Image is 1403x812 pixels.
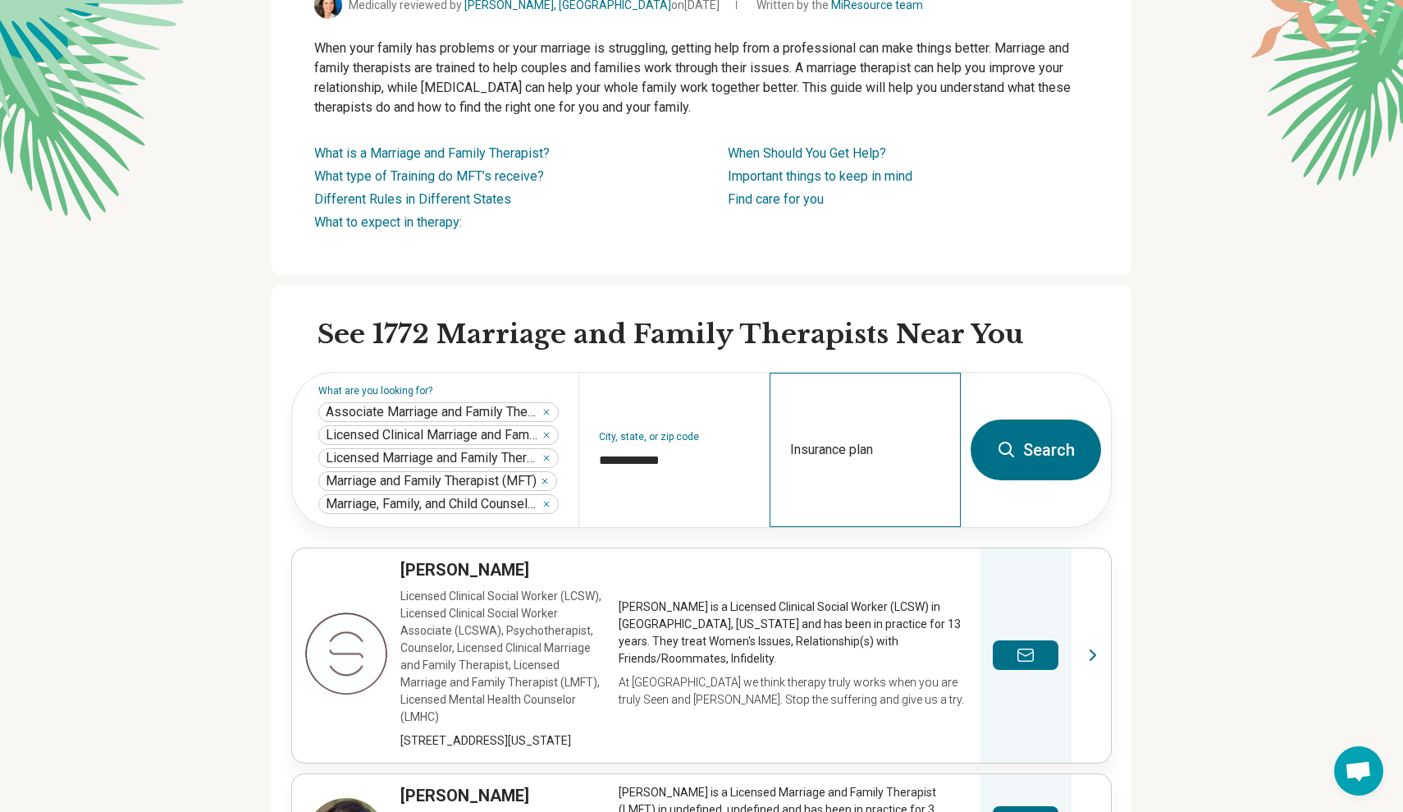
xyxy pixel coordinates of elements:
a: When Should You Get Help? [728,145,886,161]
a: Important things to keep in mind [728,168,912,184]
button: Associate Marriage and Family Therapist [542,407,551,417]
button: Send a message [993,640,1058,670]
a: What to expect in therapy: [314,214,462,230]
button: Marriage and Family Therapist (MFT) [540,476,550,486]
p: When your family has problems or your marriage is struggling, getting help from a professional ca... [314,39,1089,117]
span: Marriage and Family Therapist (MFT) [326,473,537,489]
div: Marriage, Family, and Child Counselor (MFCC) [318,494,559,514]
div: Associate Marriage and Family Therapist [318,402,559,422]
label: What are you looking for? [318,386,559,396]
button: Marriage, Family, and Child Counselor (MFCC) [542,499,551,509]
span: Licensed Marriage and Family Therapist (LMFT) [326,450,538,466]
div: Open chat [1334,746,1383,796]
span: Associate Marriage and Family Therapist [326,404,538,420]
a: What is a Marriage and Family Therapist? [314,145,550,161]
h2: See 1772 Marriage and Family Therapists Near You [318,318,1112,352]
button: Licensed Marriage and Family Therapist (LMFT) [542,453,551,463]
button: Search [971,420,1101,480]
button: Licensed Clinical Marriage and Family Therapist [542,430,551,440]
a: Find care for you [728,191,824,207]
span: Marriage, Family, and Child Counselor (MFCC) [326,496,538,512]
a: Different Rules in Different States [314,191,511,207]
a: What type of Training do MFT’s receive? [314,168,544,184]
div: Marriage and Family Therapist (MFT) [318,471,557,491]
span: Licensed Clinical Marriage and Family Therapist [326,427,538,443]
div: Licensed Clinical Marriage and Family Therapist [318,425,559,445]
div: Licensed Marriage and Family Therapist (LMFT) [318,448,559,468]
